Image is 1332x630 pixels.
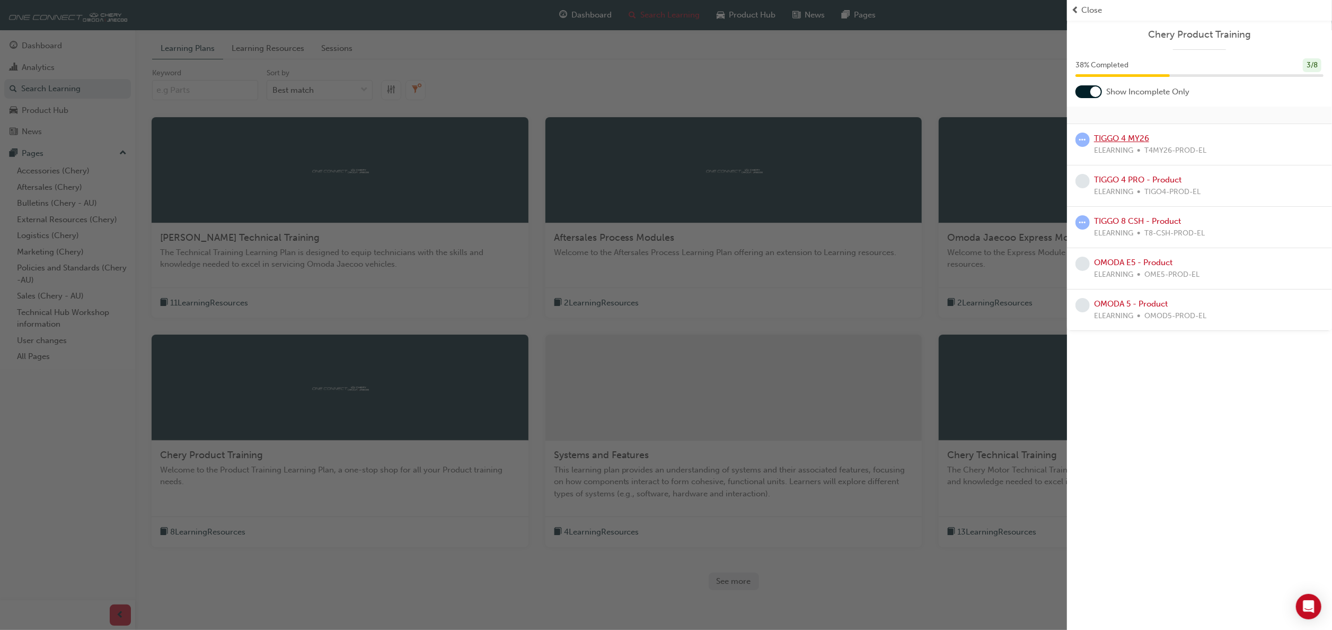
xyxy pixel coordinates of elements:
[1075,257,1090,271] span: learningRecordVerb_NONE-icon
[1303,58,1321,73] div: 3 / 8
[1144,186,1201,198] span: TIGO4-PROD-EL
[1094,299,1168,309] a: OMODA 5 - Product
[1094,258,1172,267] a: OMODA E5 - Product
[1094,175,1181,185] a: TIGGO 4 PRO - Product
[1094,134,1149,143] a: TIGGO 4 MY26
[1075,298,1090,312] span: learningRecordVerb_NONE-icon
[1071,4,1328,16] button: prev-iconClose
[1075,29,1324,41] a: Chery Product Training
[1094,216,1181,226] a: TIGGO 8 CSH - Product
[1094,145,1133,157] span: ELEARNING
[1094,186,1133,198] span: ELEARNING
[1094,269,1133,281] span: ELEARNING
[1094,227,1133,240] span: ELEARNING
[1075,174,1090,188] span: learningRecordVerb_NONE-icon
[1296,594,1321,619] div: Open Intercom Messenger
[1144,310,1206,322] span: OMOD5-PROD-EL
[1144,145,1206,157] span: T4MY26-PROD-EL
[1075,215,1090,230] span: learningRecordVerb_ATTEMPT-icon
[1075,133,1090,147] span: learningRecordVerb_ATTEMPT-icon
[1071,4,1079,16] span: prev-icon
[1106,86,1189,98] span: Show Incomplete Only
[1094,310,1133,322] span: ELEARNING
[1081,4,1102,16] span: Close
[1075,59,1128,72] span: 38 % Completed
[1144,227,1205,240] span: T8-CSH-PROD-EL
[1144,269,1199,281] span: OME5-PROD-EL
